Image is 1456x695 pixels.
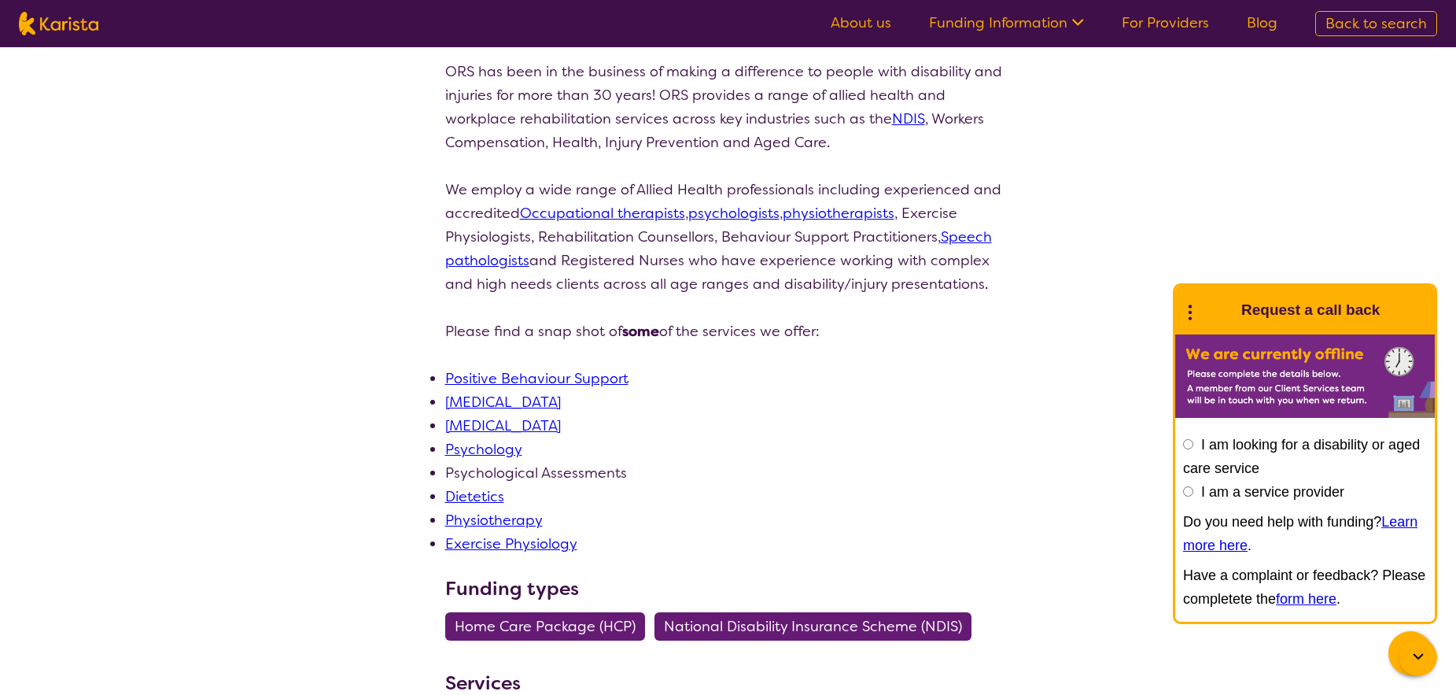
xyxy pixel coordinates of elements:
a: [MEDICAL_DATA] [445,416,561,435]
p: We employ a wide range of Allied Health professionals including experienced and accredited , , , ... [445,178,1012,296]
img: Karista logo [19,12,98,35]
p: Please find a snap shot of of the services we offer: [445,320,1012,343]
h1: Request a call back [1241,298,1380,322]
span: Back to search [1325,14,1427,33]
span: Home Care Package (HCP) [455,612,636,641]
a: About us [831,13,891,32]
a: form here [1276,591,1336,607]
a: For Providers [1122,13,1209,32]
a: Blog [1247,13,1277,32]
h3: Funding types [445,575,1012,603]
a: NDIS [892,109,925,128]
a: Psychology [445,440,522,459]
label: I am a service provider [1201,484,1344,500]
img: Karista [1200,294,1232,326]
img: Karista offline chat form to request call back [1175,335,1435,418]
p: Have a complaint or feedback? Please completete the . [1183,564,1427,611]
strong: some [622,322,659,341]
button: Channel Menu [1388,631,1432,675]
a: physiotherapists [783,204,894,223]
a: [MEDICAL_DATA] [445,393,561,412]
a: Positive Behaviour Support [445,369,628,388]
a: Occupational therapists [520,204,685,223]
span: National Disability Insurance Scheme (NDIS) [664,612,962,641]
a: Back to search [1315,11,1437,36]
p: Do you need help with funding? . [1183,510,1427,557]
label: I am looking for a disability or aged care service [1183,437,1420,476]
li: Psychological Assessments [445,461,1012,485]
a: Dietetics [445,487,504,506]
a: Funding Information [929,13,1084,32]
a: Physiotherapy [445,511,543,530]
a: Home Care Package (HCP) [445,617,654,636]
a: Exercise Physiology [445,534,577,553]
p: ORS has been in the business of making a difference to people with disability and injuries for mo... [445,60,1012,154]
a: psychologists [688,204,780,223]
a: National Disability Insurance Scheme (NDIS) [654,617,981,636]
